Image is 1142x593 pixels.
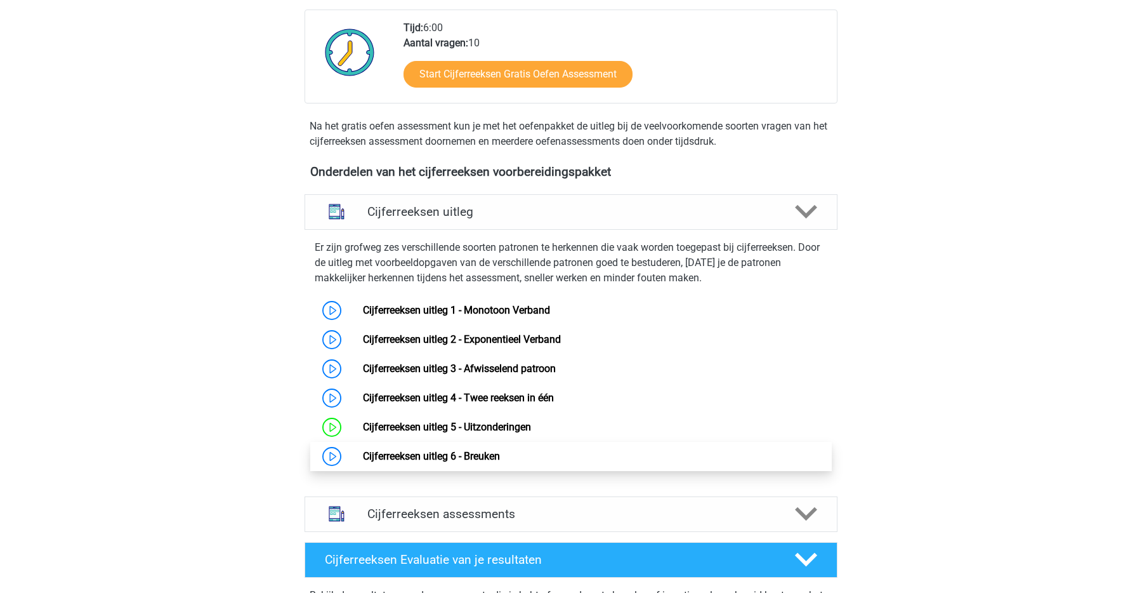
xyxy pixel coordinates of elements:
[315,240,827,286] p: Er zijn grofweg zes verschillende soorten patronen te herkennen die vaak worden toegepast bij cij...
[363,304,550,316] a: Cijferreeksen uitleg 1 - Monotoon Verband
[363,392,554,404] a: Cijferreeksen uitleg 4 - Twee reeksen in één
[320,196,353,228] img: cijferreeksen uitleg
[363,333,561,345] a: Cijferreeksen uitleg 2 - Exponentieel Verband
[325,552,775,567] h4: Cijferreeksen Evaluatie van je resultaten
[394,20,836,103] div: 6:00 10
[299,542,843,578] a: Cijferreeksen Evaluatie van je resultaten
[404,37,468,49] b: Aantal vragen:
[363,421,531,433] a: Cijferreeksen uitleg 5 - Uitzonderingen
[310,164,832,179] h4: Onderdelen van het cijferreeksen voorbereidingspakket
[404,22,423,34] b: Tijd:
[367,507,775,521] h4: Cijferreeksen assessments
[299,194,843,230] a: uitleg Cijferreeksen uitleg
[299,496,843,532] a: assessments Cijferreeksen assessments
[320,498,353,530] img: cijferreeksen assessments
[363,450,500,462] a: Cijferreeksen uitleg 6 - Breuken
[367,204,775,219] h4: Cijferreeksen uitleg
[305,119,837,149] div: Na het gratis oefen assessment kun je met het oefenpakket de uitleg bij de veelvoorkomende soorte...
[363,363,556,375] a: Cijferreeksen uitleg 3 - Afwisselend patroon
[404,61,633,88] a: Start Cijferreeksen Gratis Oefen Assessment
[318,20,382,84] img: Klok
